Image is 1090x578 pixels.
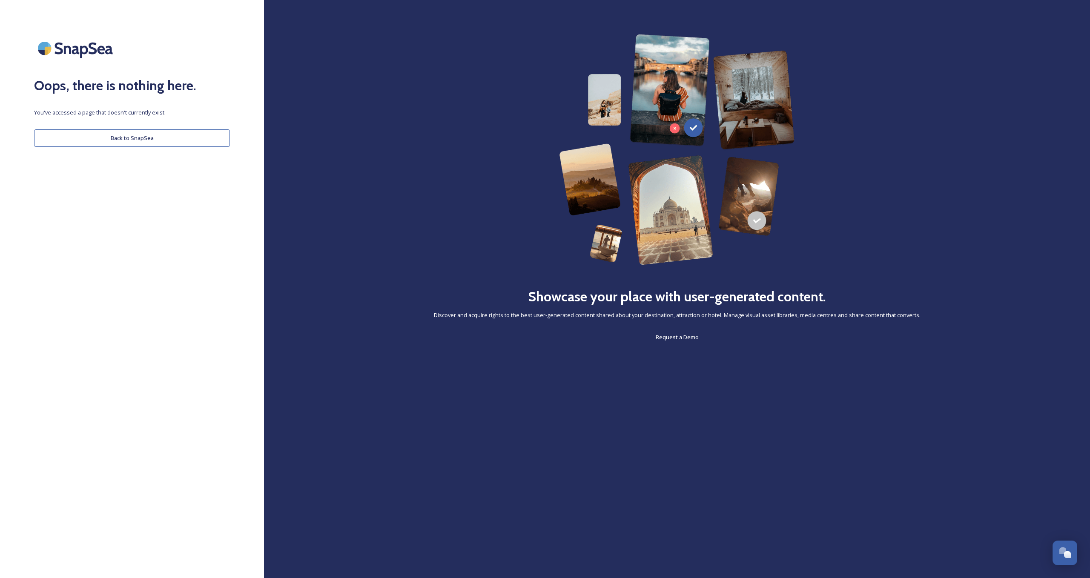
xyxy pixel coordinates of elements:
[559,34,795,265] img: 63b42ca75bacad526042e722_Group%20154-p-800.png
[434,311,921,319] span: Discover and acquire rights to the best user-generated content shared about your destination, att...
[34,129,230,147] button: Back to SnapSea
[34,75,230,96] h2: Oops, there is nothing here.
[34,34,119,63] img: SnapSea Logo
[1053,541,1077,565] button: Open Chat
[34,109,230,117] span: You've accessed a page that doesn't currently exist.
[656,332,699,342] a: Request a Demo
[656,333,699,341] span: Request a Demo
[528,286,826,307] h2: Showcase your place with user-generated content.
